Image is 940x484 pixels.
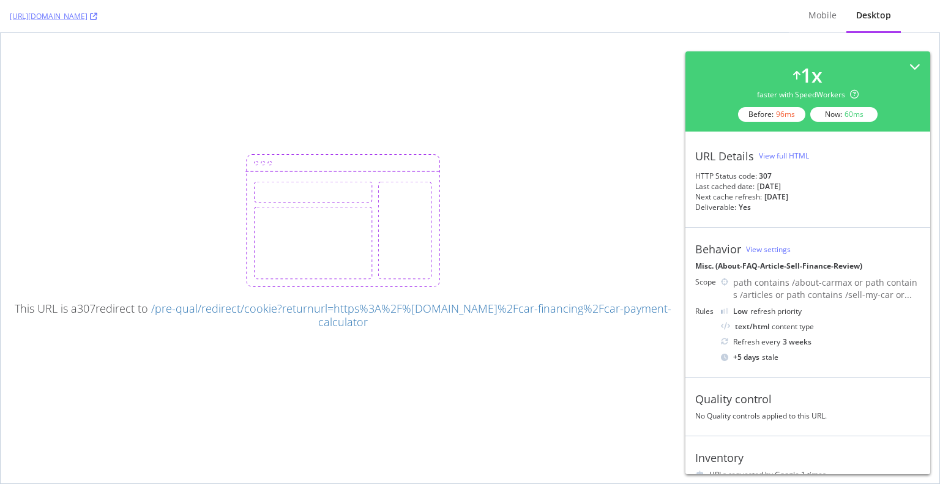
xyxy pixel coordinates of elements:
div: HTTP Status code: [695,171,920,181]
li: URLs requested by Google 1 times [695,469,920,480]
div: Now: [810,107,878,122]
div: [DATE] [764,192,788,202]
div: Desktop [856,9,891,21]
div: Yes [739,202,751,212]
div: Mobile [808,9,837,21]
div: Deliverable: [695,202,736,212]
button: View full HTML [759,146,809,166]
div: Behavior [695,242,741,256]
a: View settings [746,244,791,255]
img: Yo1DZTjnOBfEZTkXj00cav03WZSR3qnEnDcAAAAASUVORK5CYII= [721,308,728,314]
div: 60 ms [845,109,864,119]
div: Next cache refresh: [695,192,762,202]
div: 1 x [800,61,822,89]
div: 96 ms [776,109,795,119]
div: Low [733,306,748,316]
div: Last cached date: [695,181,755,192]
div: Quality control [695,392,772,406]
div: stale [721,352,920,362]
div: This URL is a 307 redirect to [10,302,675,329]
div: Inventory [695,451,744,464]
div: 3 weeks [783,337,811,347]
div: path contains /about-carmax or path contains /articles or path contains /sell-my-car or [733,277,920,301]
div: content type [721,321,920,332]
span: ... [905,289,912,300]
div: Refresh every [721,337,920,347]
div: + 5 days [733,352,759,362]
div: No Quality controls applied to this URL. [695,411,920,421]
a: [URL][DOMAIN_NAME] [10,11,97,21]
div: URL Details [695,149,754,163]
div: text/html [735,321,769,332]
div: Rules [695,306,716,316]
div: Before: [738,107,805,122]
div: View full HTML [759,151,809,161]
div: Misc. (About-FAQ-Article-Sell-Finance-Review) [695,261,920,271]
a: /pre-qual/redirect/cookie?returnurl=https%3A%2F%[DOMAIN_NAME]%2Fcar-financing%2Fcar-payment-calcu... [151,301,671,329]
div: [DATE] [757,181,781,192]
div: faster with SpeedWorkers [757,89,859,100]
div: refresh priority [733,306,802,316]
strong: 307 [759,171,772,181]
div: Scope [695,277,716,287]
